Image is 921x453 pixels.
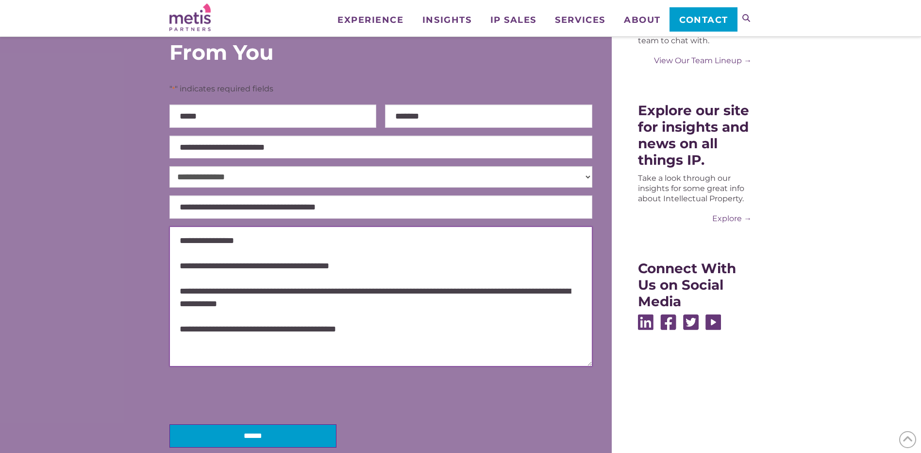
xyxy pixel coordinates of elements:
a: Contact [670,7,737,32]
span: Services [555,16,605,24]
iframe: reCAPTCHA [169,374,317,412]
div: We’d Love to Hear From You [169,17,427,64]
img: Linkedin [638,314,653,330]
img: Youtube [705,314,721,330]
span: IP Sales [490,16,536,24]
img: Facebook [660,314,676,330]
span: Back to Top [899,431,916,448]
a: Explore → [638,213,752,224]
img: Metis Partners [169,3,211,31]
div: Explore our site for insights and news on all things IP. [638,102,752,168]
span: Insights [422,16,471,24]
span: Experience [337,16,403,24]
div: Connect With Us on Social Media [638,260,752,310]
span: About [624,16,661,24]
div: Take a look through our insights for some great info about Intellectual Property. [638,173,752,204]
img: Twitter [683,314,699,330]
span: Contact [679,16,728,24]
p: " " indicates required fields [169,84,592,94]
a: View Our Team Lineup → [638,55,752,66]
